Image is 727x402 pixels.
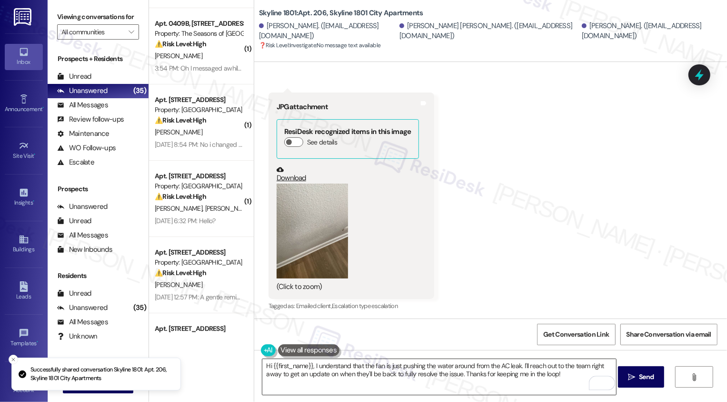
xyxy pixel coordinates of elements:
[9,355,18,364] button: Close toast
[57,143,116,153] div: WO Follow-ups
[5,44,43,70] a: Inbox
[155,216,216,225] div: [DATE] 6:32 PM: Hello?
[627,330,711,340] span: Share Conversation via email
[284,127,411,136] b: ResiDesk recognized items in this image
[155,52,202,60] span: [PERSON_NAME]
[155,116,206,124] strong: ⚠️ Risk Level: High
[48,184,149,194] div: Prospects
[30,366,173,382] p: Successfully shared conversation Skyline 1801: Apt. 206, Skyline 1801 City Apartments
[42,104,44,111] span: •
[57,245,112,255] div: New Inbounds
[262,359,616,395] textarea: To enrich screen reader interactions, please activate Accessibility in Grammarly extension settings
[57,317,108,327] div: All Messages
[131,83,149,98] div: (35)
[259,21,397,41] div: [PERSON_NAME]. ([EMAIL_ADDRESS][DOMAIN_NAME])
[155,40,206,48] strong: ⚠️ Risk Level: High
[57,303,108,313] div: Unanswered
[155,29,243,39] div: Property: The Seasons of [GEOGRAPHIC_DATA]
[57,100,108,110] div: All Messages
[155,171,243,181] div: Apt. [STREET_ADDRESS]
[57,114,124,124] div: Review follow-ups
[14,8,33,26] img: ResiDesk Logo
[57,129,110,139] div: Maintenance
[205,204,252,213] span: [PERSON_NAME]
[57,157,94,167] div: Escalate
[5,278,43,304] a: Leads
[307,137,337,147] label: See details
[277,102,328,112] b: JPG attachment
[277,166,419,183] a: Download
[155,204,205,213] span: [PERSON_NAME]
[57,331,98,341] div: Unknown
[399,21,579,41] div: [PERSON_NAME] [PERSON_NAME]. ([EMAIL_ADDRESS][DOMAIN_NAME])
[61,24,124,40] input: All communities
[618,366,664,388] button: Send
[155,192,206,201] strong: ⚠️ Risk Level: High
[155,258,243,268] div: Property: [GEOGRAPHIC_DATA]
[131,300,149,315] div: (35)
[620,324,717,345] button: Share Conversation via email
[57,86,108,96] div: Unanswered
[155,105,243,115] div: Property: [GEOGRAPHIC_DATA]
[155,324,243,334] div: Apt. [STREET_ADDRESS]
[5,231,43,257] a: Buildings
[5,185,43,210] a: Insights •
[37,339,38,345] span: •
[48,271,149,281] div: Residents
[537,324,615,345] button: Get Conversation Link
[57,230,108,240] div: All Messages
[155,280,202,289] span: [PERSON_NAME]
[129,28,134,36] i: 
[269,299,434,313] div: Tagged as:
[690,373,697,381] i: 
[5,372,43,398] a: Account
[155,247,243,258] div: Apt. [STREET_ADDRESS]
[332,302,398,310] span: Escalation type escalation
[48,54,149,64] div: Prospects + Residents
[57,289,91,299] div: Unread
[543,330,609,340] span: Get Conversation Link
[155,95,243,105] div: Apt. [STREET_ADDRESS]
[34,151,36,158] span: •
[5,138,43,164] a: Site Visit •
[639,372,654,382] span: Send
[57,10,139,24] label: Viewing conversations for
[582,21,720,41] div: [PERSON_NAME]. ([EMAIL_ADDRESS][DOMAIN_NAME])
[259,8,423,18] b: Skyline 1801: Apt. 206, Skyline 1801 City Apartments
[155,268,206,277] strong: ⚠️ Risk Level: High
[277,282,419,292] div: (Click to zoom)
[57,72,91,82] div: Unread
[628,373,635,381] i: 
[57,202,108,212] div: Unanswered
[259,41,316,49] strong: ❓ Risk Level: Investigate
[33,198,34,205] span: •
[259,41,381,51] span: : No message text available
[155,128,202,136] span: [PERSON_NAME]
[296,302,332,310] span: Emailed client ,
[155,181,243,191] div: Property: [GEOGRAPHIC_DATA]
[155,334,243,344] div: Property: [GEOGRAPHIC_DATA]
[155,140,610,149] div: [DATE] 8:54 PM: No i changed my email with the office but I dont think they have been made aware ...
[277,184,348,279] button: Zoom image
[155,293,417,301] div: [DATE] 12:57 PM: A gentle reminder to you - I haven't heard back re apt repair requests in weeks
[5,325,43,351] a: Templates •
[155,19,243,29] div: Apt. 0409B, [STREET_ADDRESS][PERSON_NAME]
[57,216,91,226] div: Unread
